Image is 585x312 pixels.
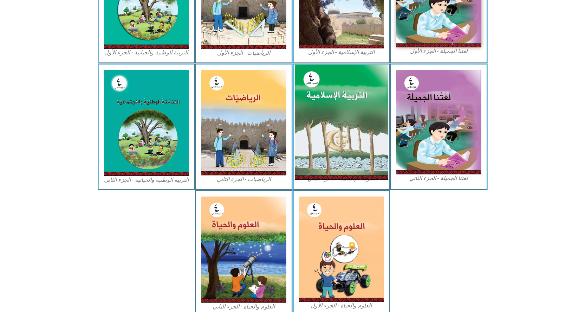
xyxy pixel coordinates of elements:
figcaption: الرياضيات - الجزء الأول​ [201,49,286,57]
figcaption: التربية الوطنية والحياتية - الجزء الأول​ [104,49,189,57]
figcaption: لغتنا الجميلة - الجزء الثاني [396,174,481,182]
figcaption: الرياضيات - الجزء الثاني [201,175,286,183]
figcaption: العلوم والحياة - الجزء الثاني [201,303,286,311]
figcaption: العلوم والحياة - الجزء الأول [299,302,384,310]
figcaption: التربية الوطنية والحياتية - الجزء الثاني [104,176,189,184]
figcaption: لغتنا الجميلة - الجزء الأول​ [396,47,481,55]
figcaption: التربية الإسلامية - الجزء الأول [299,48,384,56]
